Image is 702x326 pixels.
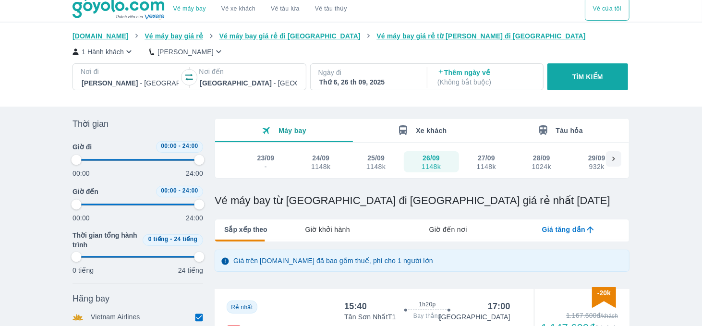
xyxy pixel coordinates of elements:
p: Thêm ngày về [437,68,534,87]
p: TÌM KIẾM [572,72,603,82]
div: lab API tabs example [267,219,629,240]
span: Máy bay [278,127,306,134]
span: [DOMAIN_NAME] [73,32,129,40]
div: 1148k [311,163,330,170]
div: 17:00 [488,301,510,312]
p: 00:00 [73,169,90,178]
span: 24:00 [182,187,198,194]
p: 24:00 [186,213,203,223]
div: 1148k [366,163,386,170]
div: 1.167.600đ [541,311,618,320]
div: scrollable day and price [238,151,606,172]
span: Vé máy bay giá rẻ đi [GEOGRAPHIC_DATA] [219,32,361,40]
span: Thời gian [73,118,109,130]
span: 00:00 [161,187,177,194]
p: 1 Hành khách [82,47,124,57]
span: Vé máy bay giá rẻ từ [PERSON_NAME] đi [GEOGRAPHIC_DATA] [376,32,586,40]
div: 26/09 [423,153,440,163]
img: discount [592,287,616,308]
span: 1h20p [419,301,436,308]
span: Sắp xếp theo [224,225,267,234]
p: Vietnam Airlines [91,312,140,323]
div: 15:40 [344,301,367,312]
div: 28/09 [533,153,550,163]
a: Vé máy bay [173,5,206,12]
div: 24/09 [312,153,329,163]
span: Xe khách [416,127,447,134]
p: ( Không bắt buộc ) [437,77,534,87]
span: Thời gian tổng hành trình [73,230,139,250]
button: [PERSON_NAME] [149,47,224,57]
span: - [179,143,181,149]
span: Giờ đến [73,187,98,196]
span: Rẻ nhất [231,304,253,311]
span: 24 tiếng [174,236,198,242]
div: 1148k [422,163,441,170]
span: Hãng bay [73,293,109,304]
p: Nơi đến [199,67,298,76]
div: 25/09 [367,153,385,163]
p: 24 tiếng [178,266,203,275]
span: Giờ đi [73,142,92,152]
p: Tân Sơn Nhất T1 [344,312,396,322]
nav: breadcrumb [73,31,629,41]
div: 27/09 [478,153,495,163]
span: - [179,187,181,194]
div: 1148k [477,163,496,170]
h1: Vé máy bay từ [GEOGRAPHIC_DATA] đi [GEOGRAPHIC_DATA] giá rẻ nhất [DATE] [215,194,629,207]
span: Tàu hỏa [556,127,583,134]
div: 23/09 [257,153,275,163]
p: Nơi đi [81,67,180,76]
span: Vé máy bay giá rẻ [145,32,203,40]
p: Ngày đi [318,68,417,77]
div: - [258,163,274,170]
span: -20k [597,289,611,297]
p: [PERSON_NAME] [157,47,214,57]
span: 00:00 [161,143,177,149]
div: 1024k [532,163,551,170]
div: 932k [589,163,605,170]
p: 24:00 [186,169,203,178]
p: [GEOGRAPHIC_DATA] [439,312,510,322]
button: 1 Hành khách [73,47,134,57]
div: 29/09 [588,153,605,163]
span: Giờ khởi hành [305,225,350,234]
span: Giá tăng dần [542,225,585,234]
button: TÌM KIẾM [547,63,628,90]
span: 24:00 [182,143,198,149]
p: 00:00 [73,213,90,223]
p: 0 tiếng [73,266,94,275]
a: Vé xe khách [221,5,255,12]
div: Thứ 6, 26 th 09, 2025 [319,77,416,87]
span: - [170,236,172,242]
span: Giờ đến nơi [429,225,467,234]
span: 0 tiếng [148,236,169,242]
p: Giá trên [DOMAIN_NAME] đã bao gồm thuế, phí cho 1 người lớn [233,256,433,266]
